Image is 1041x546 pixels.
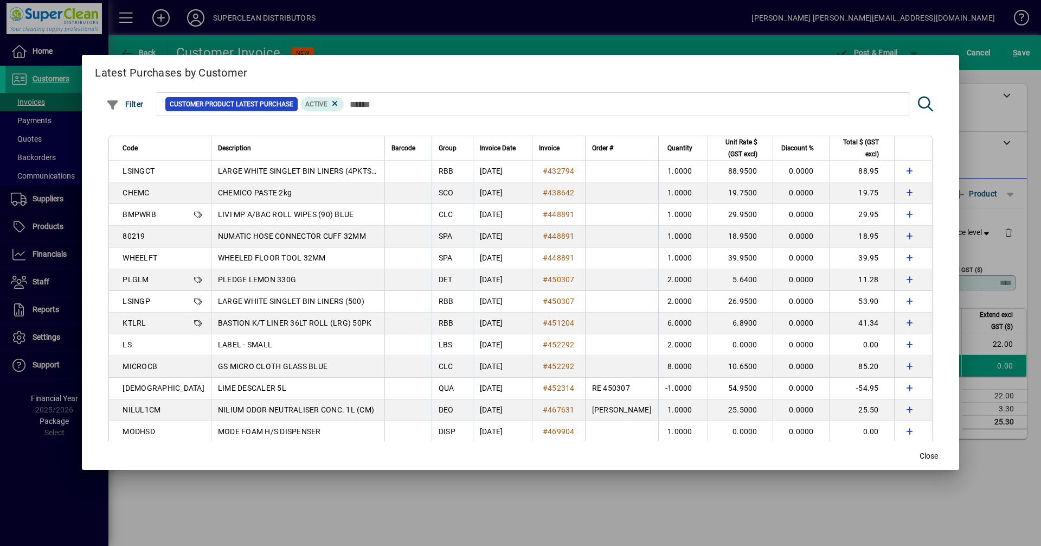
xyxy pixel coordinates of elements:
td: 8.0000 [658,356,708,378]
span: 451204 [548,319,575,327]
span: # [543,253,548,262]
td: 0.00 [829,421,894,443]
span: [DEMOGRAPHIC_DATA] [123,384,204,392]
span: # [543,275,548,284]
td: [DATE] [473,247,532,269]
span: DISP [439,427,455,436]
td: 88.95 [829,161,894,182]
span: LARGE WHITE SINGLET BIN LINERS (4PKTSx500) [218,167,392,175]
span: Active [305,100,327,108]
span: 452292 [548,362,575,371]
span: 80219 [123,232,145,240]
td: 85.20 [829,356,894,378]
td: 0.0000 [773,226,829,247]
span: Barcode [391,142,415,154]
td: 0.0000 [708,421,773,443]
span: NUMATIC HOSE CONNECTOR CUFF 32MM [218,232,366,240]
span: PLEDGE LEMON 330G [218,275,296,284]
div: Unit Rate $ (GST excl) [715,136,767,160]
td: [DATE] [473,421,532,443]
span: # [543,340,548,349]
span: LBS [439,340,453,349]
td: [DATE] [473,204,532,226]
td: 88.9500 [708,161,773,182]
div: Invoice Date [480,142,525,154]
mat-chip: Product Activation Status: Active [301,97,344,111]
td: 29.9500 [708,204,773,226]
span: # [543,232,548,240]
span: Close [920,450,938,462]
td: 19.75 [829,182,894,204]
a: #451204 [539,317,579,329]
td: 1.0000 [658,204,708,226]
span: 469904 [548,427,575,436]
span: MICROCB [123,362,157,371]
span: Filter [106,100,144,109]
span: 448891 [548,232,575,240]
span: CLC [439,362,453,371]
span: # [543,405,548,414]
span: 452292 [548,340,575,349]
span: 452314 [548,384,575,392]
span: NILUL1CM [123,405,160,414]
td: [DATE] [473,291,532,313]
td: 41.34 [829,313,894,334]
span: 448891 [548,210,575,219]
td: [DATE] [473,356,532,378]
span: Order # [592,142,613,154]
td: 1.0000 [658,226,708,247]
span: # [543,384,548,392]
span: Discount % [781,142,814,154]
span: LS [123,340,132,349]
td: 1.0000 [658,182,708,204]
td: 0.0000 [773,421,829,443]
a: #450307 [539,274,579,285]
div: Total $ (GST excl) [836,136,889,160]
span: # [543,362,548,371]
td: [DATE] [473,313,532,334]
td: 54.9500 [708,378,773,399]
a: #448891 [539,208,579,220]
td: 39.95 [829,247,894,269]
td: -54.95 [829,378,894,399]
span: 450307 [548,275,575,284]
div: Order # [592,142,652,154]
td: 25.50 [829,399,894,421]
td: 0.0000 [773,399,829,421]
span: RBB [439,297,454,306]
span: # [543,210,548,219]
button: Close [911,446,946,466]
td: 0.0000 [773,378,829,399]
a: #467631 [539,404,579,416]
td: 2.0000 [658,269,708,291]
span: Invoice [539,142,560,154]
a: #469904 [539,426,579,437]
span: # [543,167,548,175]
td: 53.90 [829,291,894,313]
span: CHEMICO PASTE 2kg [218,188,292,197]
td: 0.0000 [773,291,829,313]
td: 18.9500 [708,226,773,247]
span: LABEL - SMALL [218,340,272,349]
div: Quantity [665,142,702,154]
td: 19.7500 [708,182,773,204]
span: KTLRL [123,319,146,327]
span: BASTION K/T LINER 36LT ROLL (LRG) 50PK [218,319,372,327]
td: 26.9500 [708,291,773,313]
a: #448891 [539,230,579,242]
td: 1.0000 [658,399,708,421]
span: Customer Product Latest Purchase [170,99,293,110]
td: 6.0000 [658,313,708,334]
td: 0.0000 [773,161,829,182]
span: Invoice Date [480,142,516,154]
span: 438642 [548,188,575,197]
span: SCO [439,188,454,197]
td: 0.0000 [773,313,829,334]
td: 6.8900 [708,313,773,334]
span: SPA [439,253,453,262]
a: #432794 [539,165,579,177]
span: DEO [439,405,454,414]
span: WHEELFT [123,253,157,262]
td: 11.28 [829,269,894,291]
td: [DATE] [473,334,532,356]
